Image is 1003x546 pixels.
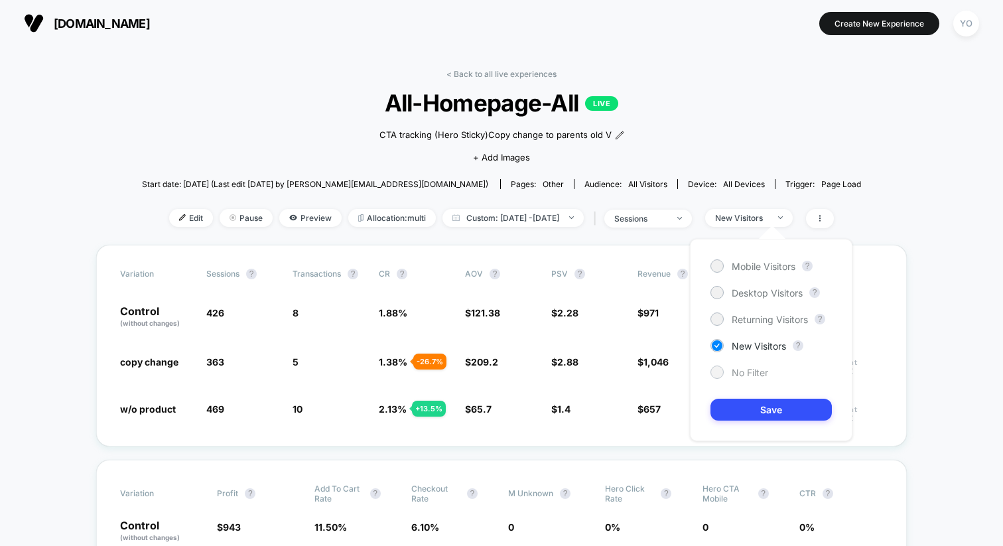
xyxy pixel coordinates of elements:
[348,209,436,227] span: Allocation: multi
[508,521,514,533] span: 0
[471,307,500,318] span: 121.38
[809,287,820,298] button: ?
[206,307,224,318] span: 426
[569,216,574,219] img: end
[551,307,578,318] span: $
[732,287,803,299] span: Desktop Visitors
[169,209,213,227] span: Edit
[348,269,358,279] button: ?
[785,179,861,189] div: Trigger:
[314,521,347,533] span: 11.50 %
[465,269,483,279] span: AOV
[637,307,659,318] span: $
[557,307,578,318] span: 2.28
[120,403,176,415] span: w/o product
[551,269,568,279] span: PSV
[230,214,236,221] img: end
[605,521,620,533] span: 0 %
[446,69,557,79] a: < Back to all live experiences
[120,520,204,543] p: Control
[643,356,669,368] span: 1,046
[54,17,150,31] span: [DOMAIN_NAME]
[802,261,813,271] button: ?
[411,484,460,504] span: Checkout Rate
[179,214,186,221] img: edit
[490,269,500,279] button: ?
[628,179,667,189] span: All Visitors
[442,209,584,227] span: Custom: [DATE] - [DATE]
[585,96,618,111] p: LIVE
[584,179,667,189] div: Audience:
[605,484,654,504] span: Hero click rate
[473,152,530,163] span: + Add Images
[379,129,612,142] span: CTA tracking (Hero Sticky)Copy change to parents old V
[223,521,241,533] span: 943
[142,179,488,189] span: Start date: [DATE] (Last edit [DATE] by [PERSON_NAME][EMAIL_ADDRESS][DOMAIN_NAME])
[465,356,498,368] span: $
[358,214,364,222] img: rebalance
[293,403,302,415] span: 10
[819,12,939,35] button: Create New Experience
[702,521,708,533] span: 0
[723,179,765,189] span: all devices
[732,261,795,272] span: Mobile Visitors
[953,11,979,36] div: YO
[637,269,671,279] span: Revenue
[120,269,193,279] span: Variation
[778,216,783,219] img: end
[293,356,299,368] span: 5
[452,214,460,221] img: calendar
[217,521,241,533] span: $
[314,484,364,504] span: Add To Cart Rate
[467,488,478,499] button: ?
[614,214,667,224] div: sessions
[715,213,768,223] div: New Visitors
[551,356,578,368] span: $
[702,484,752,504] span: Hero CTA mobile
[637,356,669,368] span: $
[821,179,861,189] span: Page Load
[643,403,661,415] span: 657
[120,484,193,504] span: Variation
[543,179,564,189] span: other
[206,356,224,368] span: 363
[24,13,44,33] img: Visually logo
[643,307,659,318] span: 971
[661,488,671,499] button: ?
[574,269,585,279] button: ?
[732,314,808,325] span: Returning Visitors
[178,89,825,117] span: All-Homepage-All
[799,521,815,533] span: 0 %
[245,488,255,499] button: ?
[465,307,500,318] span: $
[710,399,832,421] button: Save
[508,488,553,498] span: M Unknown
[413,354,446,370] div: - 26.7 %
[557,356,578,368] span: 2.88
[293,307,299,318] span: 8
[560,488,570,499] button: ?
[206,269,239,279] span: Sessions
[379,356,407,368] span: 1.38 %
[379,269,390,279] span: CR
[379,403,407,415] span: 2.13 %
[246,269,257,279] button: ?
[293,269,341,279] span: Transactions
[793,340,803,351] button: ?
[471,356,498,368] span: 209.2
[120,533,180,541] span: (without changes)
[799,488,816,498] span: CTR
[20,13,154,34] button: [DOMAIN_NAME]
[120,319,180,327] span: (without changes)
[949,10,983,37] button: YO
[677,217,682,220] img: end
[732,367,768,378] span: No Filter
[411,521,439,533] span: 6.10 %
[279,209,342,227] span: Preview
[557,403,570,415] span: 1.4
[217,488,238,498] span: Profit
[590,209,604,228] span: |
[370,488,381,499] button: ?
[758,488,769,499] button: ?
[732,340,786,352] span: New Visitors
